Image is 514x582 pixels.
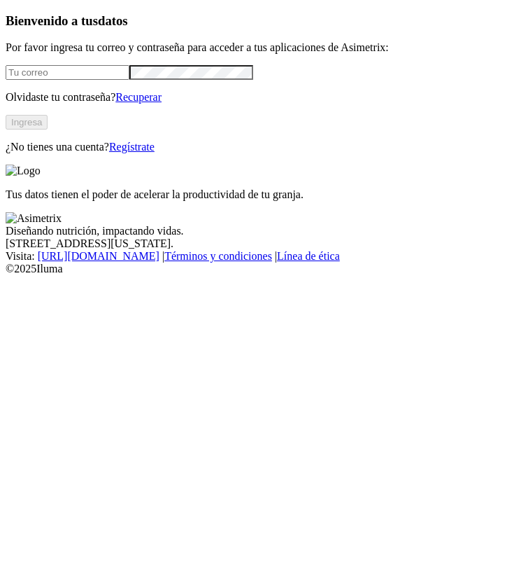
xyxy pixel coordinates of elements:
[6,250,508,263] div: Visita : | |
[6,141,508,153] p: ¿No tienes una cuenta?
[6,212,62,225] img: Asimetrix
[6,65,129,80] input: Tu correo
[109,141,155,153] a: Regístrate
[6,115,48,130] button: Ingresa
[6,188,508,201] p: Tus datos tienen el poder de acelerar la productividad de tu granja.
[6,263,508,275] div: © 2025 Iluma
[6,13,508,29] h3: Bienvenido a tus
[98,13,128,28] span: datos
[6,237,508,250] div: [STREET_ADDRESS][US_STATE].
[6,165,41,177] img: Logo
[277,250,340,262] a: Línea de ética
[38,250,159,262] a: [URL][DOMAIN_NAME]
[6,225,508,237] div: Diseñando nutrición, impactando vidas.
[115,91,162,103] a: Recuperar
[6,91,508,104] p: Olvidaste tu contraseña?
[164,250,272,262] a: Términos y condiciones
[6,41,508,54] p: Por favor ingresa tu correo y contraseña para acceder a tus aplicaciones de Asimetrix:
